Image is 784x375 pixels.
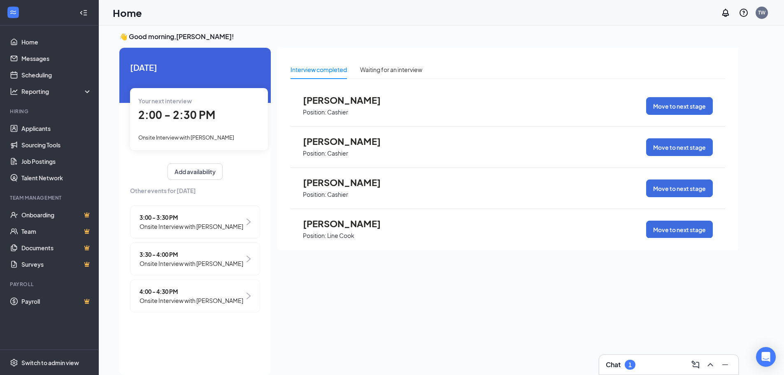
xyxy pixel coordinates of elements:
[10,281,90,288] div: Payroll
[720,360,730,370] svg: Minimize
[138,134,234,141] span: Onsite Interview with [PERSON_NAME]
[21,293,92,310] a: PayrollCrown
[628,361,632,368] div: 1
[303,136,393,147] span: [PERSON_NAME]
[21,223,92,240] a: TeamCrown
[21,240,92,256] a: DocumentsCrown
[21,87,92,95] div: Reporting
[691,360,700,370] svg: ComposeMessage
[21,170,92,186] a: Talent Network
[140,250,243,259] span: 3:30 - 4:00 PM
[21,207,92,223] a: OnboardingCrown
[138,97,192,105] span: Your next interview
[721,8,730,18] svg: Notifications
[646,97,713,115] button: Move to next stage
[758,9,765,16] div: TW
[21,256,92,273] a: SurveysCrown
[646,179,713,197] button: Move to next stage
[140,287,243,296] span: 4:00 - 4:30 PM
[303,191,326,198] p: Position:
[705,360,715,370] svg: ChevronUp
[739,8,749,18] svg: QuestionInfo
[130,61,260,74] span: [DATE]
[303,95,393,105] span: [PERSON_NAME]
[303,108,326,116] p: Position:
[303,218,393,229] span: [PERSON_NAME]
[21,120,92,137] a: Applicants
[119,32,738,41] h3: 👋 Good morning, [PERSON_NAME] !
[327,149,348,157] p: Cashier
[140,222,243,231] span: Onsite Interview with [PERSON_NAME]
[10,359,18,367] svg: Settings
[303,177,393,188] span: [PERSON_NAME]
[327,191,348,198] p: Cashier
[303,149,326,157] p: Position:
[646,138,713,156] button: Move to next stage
[138,108,215,121] span: 2:00 - 2:30 PM
[9,8,17,16] svg: WorkstreamLogo
[130,186,260,195] span: Other events for [DATE]
[360,65,422,74] div: Waiting for an interview
[168,163,223,180] button: Add availability
[140,296,243,305] span: Onsite Interview with [PERSON_NAME]
[10,87,18,95] svg: Analysis
[21,50,92,67] a: Messages
[646,221,713,238] button: Move to next stage
[719,358,732,371] button: Minimize
[21,137,92,153] a: Sourcing Tools
[10,108,90,115] div: Hiring
[704,358,717,371] button: ChevronUp
[10,194,90,201] div: Team Management
[21,34,92,50] a: Home
[113,6,142,20] h1: Home
[303,232,326,240] p: Position:
[21,67,92,83] a: Scheduling
[21,359,79,367] div: Switch to admin view
[689,358,702,371] button: ComposeMessage
[79,9,88,17] svg: Collapse
[21,153,92,170] a: Job Postings
[756,347,776,367] div: Open Intercom Messenger
[606,360,621,369] h3: Chat
[291,65,347,74] div: Interview completed
[327,232,354,240] p: Line Cook
[140,213,243,222] span: 3:00 - 3:30 PM
[140,259,243,268] span: Onsite Interview with [PERSON_NAME]
[327,108,348,116] p: Cashier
